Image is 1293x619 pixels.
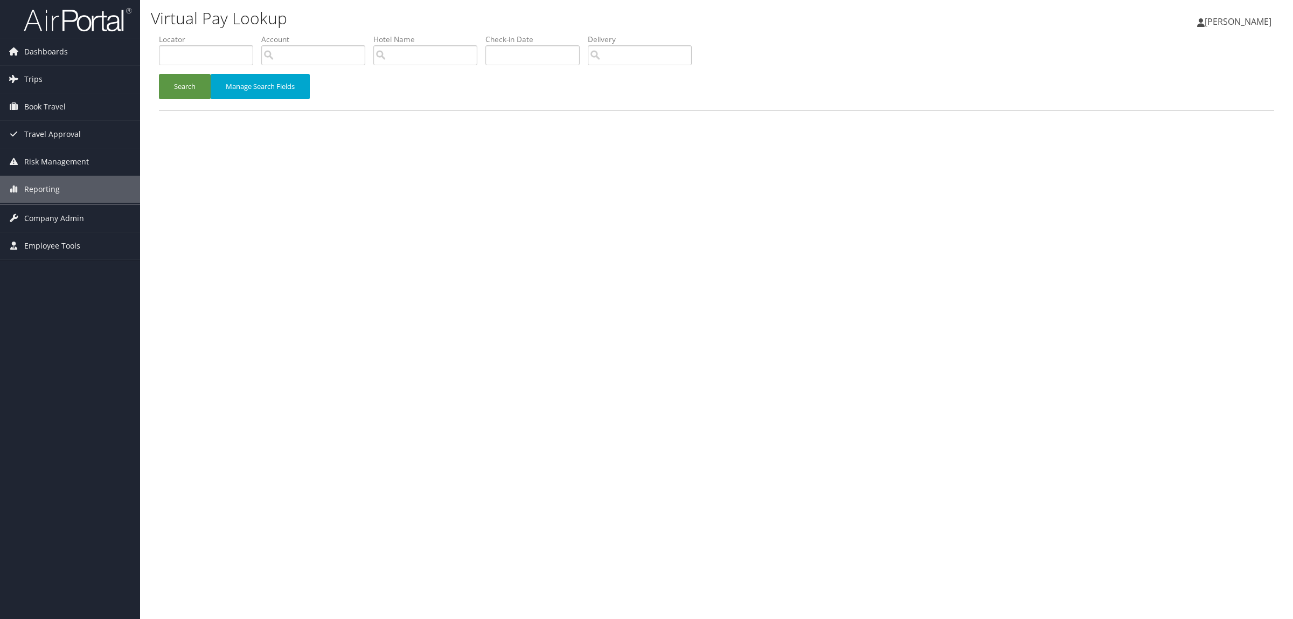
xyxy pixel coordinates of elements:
a: [PERSON_NAME] [1197,5,1282,38]
span: Dashboards [24,38,68,65]
span: Reporting [24,176,60,203]
span: Employee Tools [24,232,80,259]
label: Hotel Name [373,34,485,45]
label: Delivery [588,34,700,45]
span: Travel Approval [24,121,81,148]
button: Search [159,74,211,99]
label: Locator [159,34,261,45]
span: Risk Management [24,148,89,175]
span: Trips [24,66,43,93]
label: Account [261,34,373,45]
button: Manage Search Fields [211,74,310,99]
span: Company Admin [24,205,84,232]
label: Check-in Date [485,34,588,45]
img: airportal-logo.png [24,7,131,32]
h1: Virtual Pay Lookup [151,7,905,30]
span: [PERSON_NAME] [1205,16,1271,27]
span: Book Travel [24,93,66,120]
